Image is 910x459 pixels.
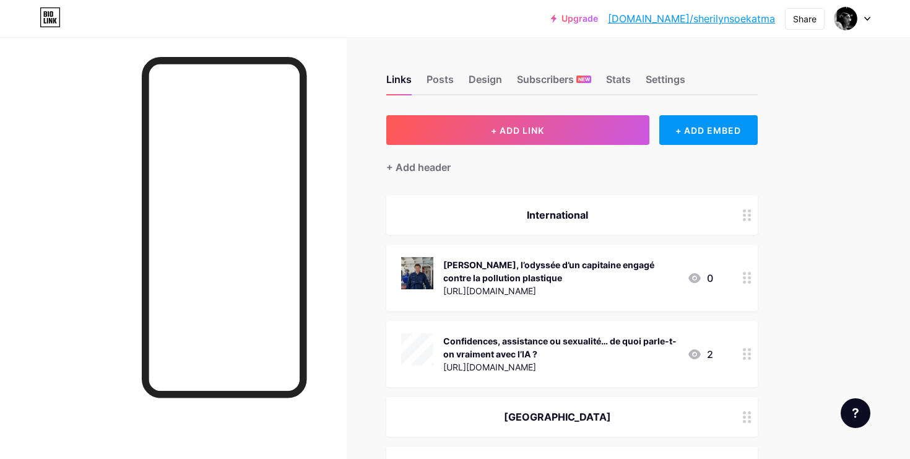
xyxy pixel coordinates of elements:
[443,284,677,297] div: [URL][DOMAIN_NAME]
[606,72,631,94] div: Stats
[578,76,590,83] span: NEW
[608,11,775,26] a: [DOMAIN_NAME]/sherilynsoekatma
[491,125,544,136] span: + ADD LINK
[386,115,649,145] button: + ADD LINK
[443,334,677,361] div: Confidences, assistance ou sexualité… de quoi parle-t-on vraiment avec l’IA ?
[401,409,713,424] div: [GEOGRAPHIC_DATA]
[386,160,451,175] div: + Add header
[517,72,591,94] div: Subscribers
[386,72,412,94] div: Links
[659,115,758,145] div: + ADD EMBED
[793,12,817,25] div: Share
[427,72,454,94] div: Posts
[401,257,433,289] img: Simon Bernard, l’odyssée d’un capitaine engagé contre la pollution plastique
[443,258,677,284] div: [PERSON_NAME], l’odyssée d’un capitaine engagé contre la pollution plastique
[687,271,713,286] div: 0
[687,347,713,362] div: 2
[443,361,677,374] div: [URL][DOMAIN_NAME]
[401,208,713,222] div: International
[551,14,598,24] a: Upgrade
[646,72,685,94] div: Settings
[469,72,502,94] div: Design
[834,7,857,30] img: sherilynsoekatma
